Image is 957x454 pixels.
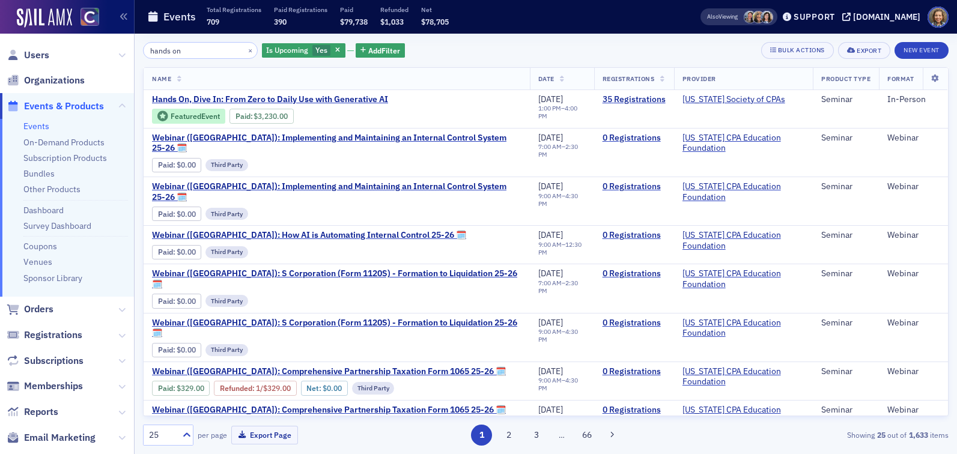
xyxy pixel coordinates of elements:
[603,318,666,328] a: 0 Registrations
[821,366,870,377] div: Seminar
[682,94,785,105] a: [US_STATE] Society of CPAs
[152,181,521,202] a: Webinar ([GEOGRAPHIC_DATA]): Implementing and Maintaining an Internal Control System 25-26 🗓
[152,207,201,221] div: Paid: 0 - $0
[158,345,173,354] a: Paid
[205,208,248,220] div: Third Party
[538,104,561,112] time: 1:00 PM
[682,181,804,202] span: California CPA Education Foundation
[895,42,949,59] button: New Event
[158,210,173,219] a: Paid
[24,405,58,419] span: Reports
[23,121,49,132] a: Events
[682,405,804,426] span: California CPA Education Foundation
[538,376,578,392] time: 4:30 PM
[24,328,82,342] span: Registrations
[538,192,562,200] time: 9:00 AM
[23,256,52,267] a: Venues
[245,44,256,55] button: ×
[887,230,940,241] div: Webinar
[24,380,83,393] span: Memberships
[928,7,949,28] span: Profile
[158,384,173,393] a: Paid
[538,181,563,192] span: [DATE]
[7,74,85,87] a: Organizations
[707,13,719,20] div: Also
[235,112,251,121] a: Paid
[177,160,196,169] span: $0.00
[205,344,248,356] div: Third Party
[152,294,201,308] div: Paid: 0 - $0
[538,415,586,431] div: –
[538,279,586,295] div: –
[538,142,562,151] time: 7:00 AM
[538,241,586,256] div: –
[895,44,949,55] a: New Event
[266,45,308,55] span: Is Upcoming
[838,42,890,59] button: Export
[688,429,949,440] div: Showing out of items
[152,381,210,395] div: Paid: 0 - $32900
[744,11,756,23] span: Tiffany Carson
[682,318,804,339] a: [US_STATE] CPA Education Foundation
[152,405,506,416] span: Webinar (CA): Comprehensive Partnership Taxation Form 1065 25-26 🗓
[152,268,521,289] span: Webinar (CA): S Corporation (Form 1120S) - Formation to Liquidation 25-26 🗓
[603,181,666,192] a: 0 Registrations
[603,230,666,241] a: 0 Registrations
[340,17,368,26] span: $79,738
[682,268,804,289] a: [US_STATE] CPA Education Foundation
[158,160,173,169] a: Paid
[72,8,99,28] a: View Homepage
[152,94,396,105] a: Hands On, Dive In: From Zero to Daily Use with Generative AI
[24,303,53,316] span: Orders
[603,405,666,416] a: 0 Registrations
[857,47,881,54] div: Export
[17,8,72,28] a: SailAMX
[274,5,327,14] p: Paid Registrations
[682,405,804,426] a: [US_STATE] CPA Education Foundation
[887,366,940,377] div: Webinar
[152,318,521,339] a: Webinar ([GEOGRAPHIC_DATA]): S Corporation (Form 1120S) - Formation to Liquidation 25-26 🗓
[158,345,177,354] span: :
[538,404,563,415] span: [DATE]
[682,181,804,202] a: [US_STATE] CPA Education Foundation
[538,74,554,83] span: Date
[177,345,196,354] span: $0.00
[177,297,196,306] span: $0.00
[214,381,296,395] div: Refunded: 0 - $32900
[207,5,261,14] p: Total Registrations
[235,112,254,121] span: :
[821,318,870,328] div: Seminar
[152,343,201,357] div: Paid: 0 - $0
[24,100,104,113] span: Events & Products
[887,133,940,144] div: Webinar
[7,328,82,342] a: Registrations
[7,354,84,368] a: Subscriptions
[163,10,196,24] h1: Events
[23,184,81,195] a: Other Products
[538,377,586,392] div: –
[538,240,562,249] time: 9:00 AM
[177,210,196,219] span: $0.00
[368,45,400,56] span: Add Filter
[821,94,870,105] div: Seminar
[538,104,577,120] time: 4:00 PM
[231,426,298,444] button: Export Page
[205,246,248,258] div: Third Party
[152,245,201,259] div: Paid: 0 - $0
[538,192,586,208] div: –
[205,159,248,171] div: Third Party
[23,137,105,148] a: On-Demand Products
[198,429,227,440] label: per page
[380,5,409,14] p: Refunded
[152,230,466,241] span: Webinar (CA): How AI is Automating Internal Control 25-26 🗓
[538,142,578,159] time: 2:30 PM
[499,425,520,446] button: 2
[158,297,177,306] span: :
[538,279,578,295] time: 2:30 PM
[421,17,449,26] span: $78,705
[538,376,562,384] time: 9:00 AM
[682,230,804,251] a: [US_STATE] CPA Education Foundation
[821,230,870,241] div: Seminar
[7,49,49,62] a: Users
[682,230,804,251] span: California CPA Education Foundation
